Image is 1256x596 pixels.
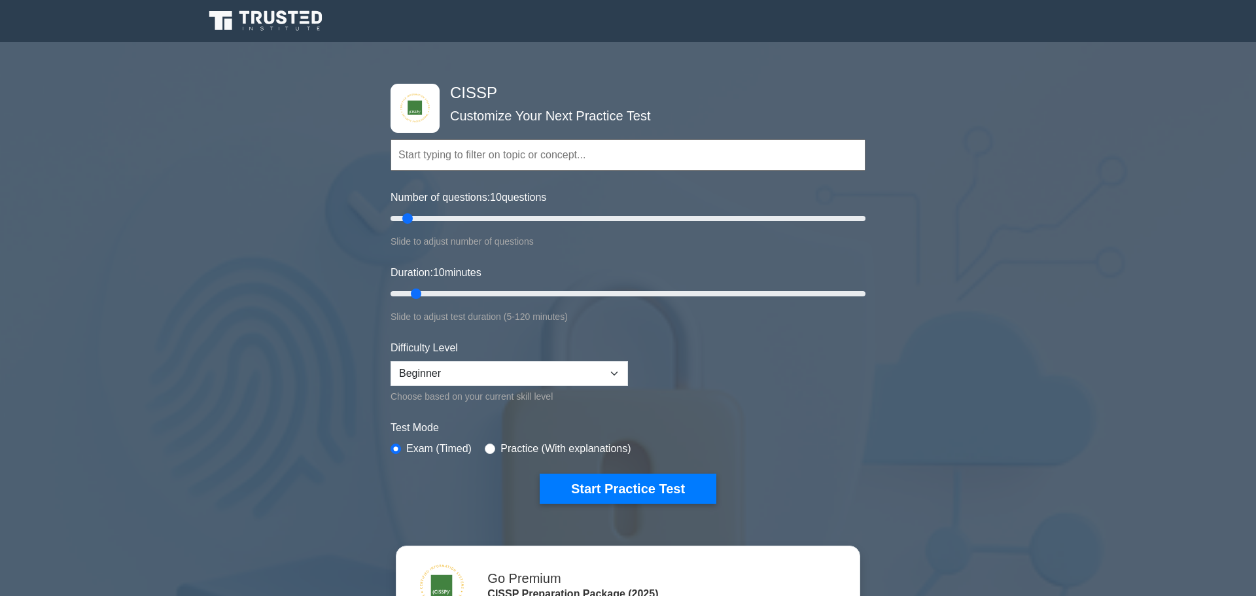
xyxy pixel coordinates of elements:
h4: CISSP [445,84,801,103]
label: Difficulty Level [391,340,458,356]
label: Practice (With explanations) [500,441,631,457]
span: 10 [433,267,445,278]
span: 10 [490,192,502,203]
label: Number of questions: questions [391,190,546,205]
label: Exam (Timed) [406,441,472,457]
label: Test Mode [391,420,865,436]
div: Slide to adjust test duration (5-120 minutes) [391,309,865,324]
div: Choose based on your current skill level [391,389,628,404]
label: Duration: minutes [391,265,481,281]
div: Slide to adjust number of questions [391,234,865,249]
input: Start typing to filter on topic or concept... [391,139,865,171]
button: Start Practice Test [540,474,716,504]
